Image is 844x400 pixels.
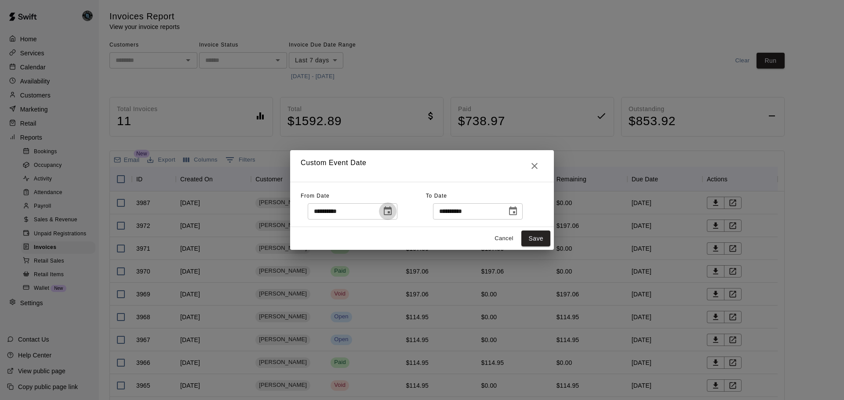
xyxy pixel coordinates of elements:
span: To Date [426,193,447,199]
button: Choose date, selected date is Sep 2, 2025 [379,202,397,220]
button: Close [526,157,543,175]
button: Cancel [490,232,518,245]
button: Save [521,231,550,247]
h2: Custom Event Date [290,150,554,182]
button: Choose date, selected date is Sep 9, 2025 [504,202,522,220]
span: From Date [301,193,330,199]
